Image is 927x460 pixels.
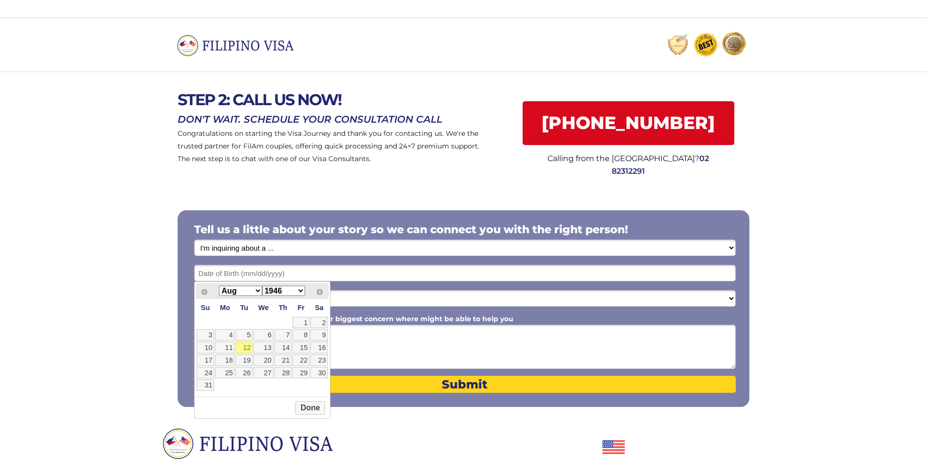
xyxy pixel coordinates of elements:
[523,112,734,133] span: [PHONE_NUMBER]
[292,342,309,353] a: 15
[292,317,309,329] a: 1
[310,367,328,379] a: 30
[315,304,324,312] span: Saturday
[194,265,736,281] input: Date of Birth (mm/dd/yyyy)
[197,367,215,379] a: 24
[236,367,253,379] a: 26
[197,342,215,353] a: 10
[298,304,305,312] span: Friday
[220,304,230,312] span: Monday
[292,329,309,341] a: 8
[236,342,253,353] a: 12
[274,329,291,341] a: 7
[197,329,215,341] a: 3
[523,101,734,145] a: [PHONE_NUMBER]
[194,376,736,393] button: Submit
[254,354,273,366] a: 20
[240,304,248,312] span: Tuesday
[274,367,291,379] a: 28
[201,304,210,312] span: Sunday
[310,329,328,341] a: 9
[274,354,291,366] a: 21
[236,354,253,366] a: 19
[254,367,273,379] a: 27
[178,113,442,125] span: DON'T WAIT. SCHEDULE YOUR CONSULTATION CALL
[254,342,273,353] a: 13
[258,304,269,312] span: Wednesday
[274,342,291,353] a: 14
[197,379,215,391] a: 31
[215,367,235,379] a: 25
[295,401,325,415] button: Done
[178,129,479,163] span: Congratulations on starting the Visa Journey and thank you for contacting us. We're the trusted p...
[197,354,215,366] a: 17
[215,342,235,353] a: 11
[219,286,262,296] select: Select month
[547,154,699,163] span: Calling from the [GEOGRAPHIC_DATA]?
[292,367,309,379] a: 29
[215,329,235,341] a: 4
[194,314,513,323] span: Please share your story or provide your biggest concern where might be able to help you
[310,342,328,353] a: 16
[215,354,235,366] a: 18
[178,90,341,109] span: STEP 2: CALL US NOW!
[262,286,305,296] select: Select year
[236,329,253,341] a: 5
[310,317,328,329] a: 2
[310,354,328,366] a: 23
[292,354,309,366] a: 22
[194,377,736,391] span: Submit
[194,223,628,236] span: Tell us a little about your story so we can connect you with the right person!
[279,304,288,312] span: Thursday
[254,329,273,341] a: 6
